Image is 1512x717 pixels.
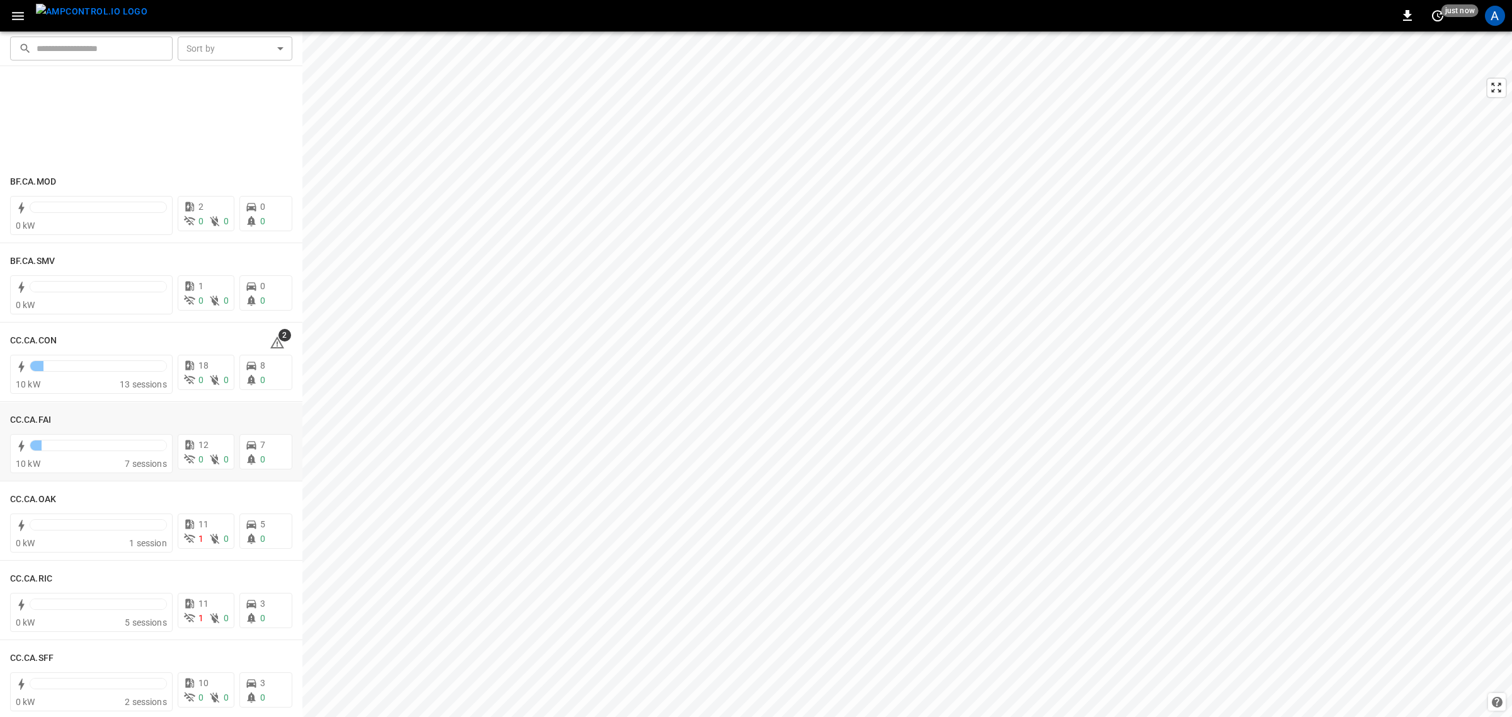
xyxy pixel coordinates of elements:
[125,697,167,707] span: 2 sessions
[224,692,229,703] span: 0
[260,440,265,450] span: 7
[198,599,209,609] span: 11
[10,572,52,586] h6: CC.CA.RIC
[198,216,203,226] span: 0
[198,534,203,544] span: 1
[260,599,265,609] span: 3
[10,651,54,665] h6: CC.CA.SFF
[16,459,40,469] span: 10 kW
[260,281,265,291] span: 0
[16,221,35,231] span: 0 kW
[16,300,35,310] span: 0 kW
[198,519,209,529] span: 11
[260,519,265,529] span: 5
[198,678,209,688] span: 10
[224,216,229,226] span: 0
[10,413,51,427] h6: CC.CA.FAI
[1485,6,1505,26] div: profile-icon
[10,175,56,189] h6: BF.CA.MOD
[16,379,40,389] span: 10 kW
[260,295,265,306] span: 0
[10,255,55,268] h6: BF.CA.SMV
[129,538,166,548] span: 1 session
[260,202,265,212] span: 0
[260,454,265,464] span: 0
[198,360,209,370] span: 18
[224,375,229,385] span: 0
[16,617,35,628] span: 0 kW
[1428,6,1448,26] button: set refresh interval
[260,375,265,385] span: 0
[198,281,203,291] span: 1
[1441,4,1479,17] span: just now
[260,534,265,544] span: 0
[16,538,35,548] span: 0 kW
[260,692,265,703] span: 0
[260,613,265,623] span: 0
[198,613,203,623] span: 1
[10,334,57,348] h6: CC.CA.CON
[10,493,56,507] h6: CC.CA.OAK
[36,4,147,20] img: ampcontrol.io logo
[198,202,203,212] span: 2
[198,454,203,464] span: 0
[224,613,229,623] span: 0
[260,360,265,370] span: 8
[224,534,229,544] span: 0
[260,678,265,688] span: 3
[198,295,203,306] span: 0
[120,379,167,389] span: 13 sessions
[198,440,209,450] span: 12
[16,697,35,707] span: 0 kW
[125,459,167,469] span: 7 sessions
[224,454,229,464] span: 0
[278,329,291,341] span: 2
[125,617,167,628] span: 5 sessions
[198,375,203,385] span: 0
[198,692,203,703] span: 0
[224,295,229,306] span: 0
[260,216,265,226] span: 0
